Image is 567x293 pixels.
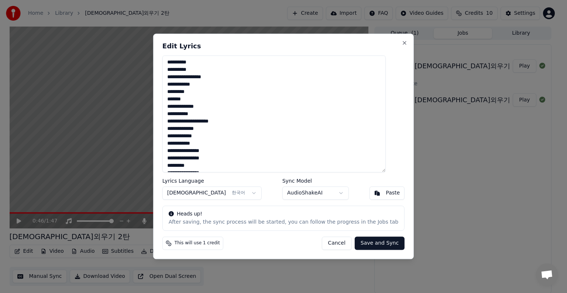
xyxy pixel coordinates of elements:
h2: Edit Lyrics [162,43,405,49]
div: Paste [386,190,400,197]
label: Sync Model [282,179,349,184]
div: After saving, the sync process will be started, you can follow the progress in the Jobs tab [169,219,398,226]
span: This will use 1 credit [175,241,220,247]
button: Cancel [322,237,351,250]
div: Heads up! [169,211,398,218]
button: Paste [369,187,405,200]
label: Lyrics Language [162,179,262,184]
button: Save and Sync [355,237,405,250]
